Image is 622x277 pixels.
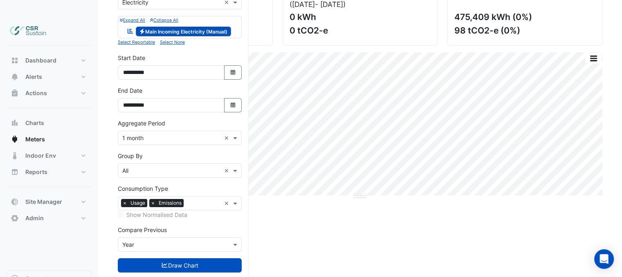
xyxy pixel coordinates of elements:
[229,102,237,109] fa-icon: Select Date
[11,135,19,143] app-icon: Meters
[25,89,47,97] span: Actions
[290,25,429,36] div: 0 tCO2-e
[136,27,231,36] span: Main Incoming Electricity (Manual)
[11,152,19,160] app-icon: Indoor Env
[118,210,242,219] div: Selected meters/streams do not support normalisation
[118,226,167,234] label: Compare Previous
[118,40,155,45] small: Select Reportable
[160,38,185,46] button: Select None
[7,164,92,180] button: Reports
[7,85,92,101] button: Actions
[25,152,56,160] span: Indoor Env
[10,23,47,39] img: Company Logo
[7,52,92,69] button: Dashboard
[118,54,145,62] label: Start Date
[25,198,62,206] span: Site Manager
[594,249,614,269] div: Open Intercom Messenger
[118,152,143,160] label: Group By
[118,86,142,95] label: End Date
[7,69,92,85] button: Alerts
[25,214,44,222] span: Admin
[128,199,147,207] span: Usage
[150,18,178,23] small: Collapse All
[118,38,155,46] button: Select Reportable
[7,210,92,226] button: Admin
[224,166,231,175] span: Clear
[118,258,242,273] button: Draw Chart
[11,89,19,97] app-icon: Actions
[224,199,231,208] span: Clear
[25,168,47,176] span: Reports
[120,18,145,23] small: Expand All
[150,16,178,24] button: Collapse All
[25,135,45,143] span: Meters
[585,53,602,63] button: More Options
[157,199,184,207] span: Emissions
[139,28,145,34] fa-icon: Electricity
[224,134,231,142] span: Clear
[11,168,19,176] app-icon: Reports
[11,73,19,81] app-icon: Alerts
[7,194,92,210] button: Site Manager
[118,184,168,193] label: Consumption Type
[25,73,42,81] span: Alerts
[454,12,594,22] div: 475,409 kWh (0%)
[118,119,165,127] label: Aggregate Period
[149,199,157,207] span: ×
[7,131,92,147] button: Meters
[25,119,44,127] span: Charts
[7,147,92,164] button: Indoor Env
[454,25,594,36] div: 98 tCO2-e (0%)
[25,56,56,65] span: Dashboard
[11,119,19,127] app-icon: Charts
[290,12,429,22] div: 0 kWh
[127,27,134,34] fa-icon: Reportable
[11,214,19,222] app-icon: Admin
[160,40,185,45] small: Select None
[120,16,145,24] button: Expand All
[229,69,237,76] fa-icon: Select Date
[11,56,19,65] app-icon: Dashboard
[121,199,128,207] span: ×
[7,115,92,131] button: Charts
[126,210,187,219] label: Show Normalised Data
[11,198,19,206] app-icon: Site Manager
